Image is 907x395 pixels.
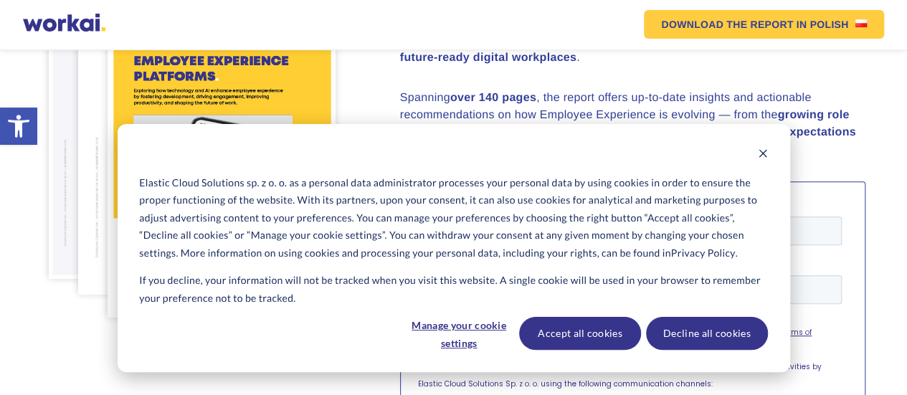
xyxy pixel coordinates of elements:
button: Dismiss cookie banner [758,146,768,164]
input: email messages* [4,207,13,216]
a: DOWNLOAD THE REPORTIN POLISHPolish flag [644,10,884,39]
button: Decline all cookies [646,317,768,350]
strong: build engaging, efficient, and future-ready digital workplaces [400,34,859,64]
p: email messages [18,206,81,216]
p: Elastic Cloud Solutions sp. z o. o. as a personal data administrator processes your personal data... [139,174,767,262]
em: DOWNLOAD THE REPORT [661,19,793,29]
img: Polish flag [855,19,867,27]
button: Accept all cookies [519,317,641,350]
button: Manage your cookie settings [404,317,514,350]
a: Privacy Policy [29,145,80,156]
div: Cookie banner [118,124,790,372]
img: DEX-2024-str-30.png [49,34,222,279]
span: Last name [215,59,270,73]
a: Privacy Policy [671,244,736,262]
strong: over 140 pages [450,92,536,104]
input: Your last name [215,76,424,105]
p: Spanning , the report offers up-to-date insights and actionable recommendations on how Employee E... [400,90,865,158]
p: If you decline, your information will not be tracked when you visit this website. A single cookie... [139,272,767,307]
img: DEX-2024-str-8.png [78,18,274,295]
